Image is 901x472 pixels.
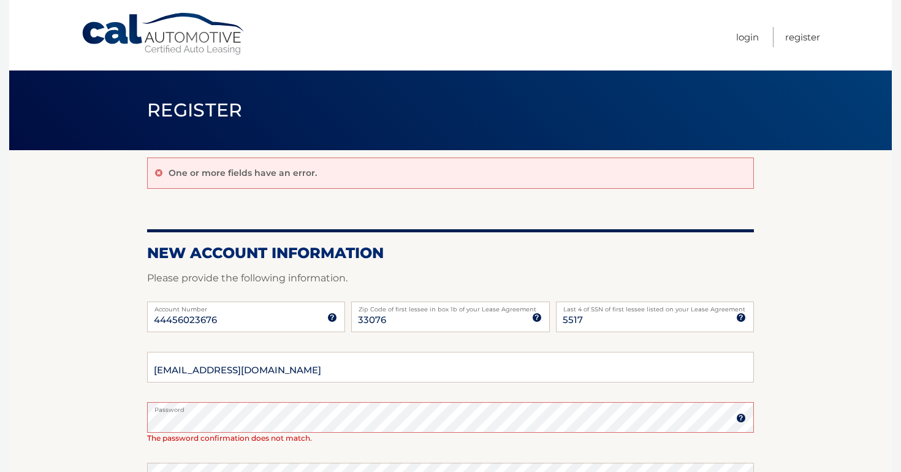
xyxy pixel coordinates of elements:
[736,313,746,322] img: tooltip.svg
[327,313,337,322] img: tooltip.svg
[556,302,754,311] label: Last 4 of SSN of first lessee listed on your Lease Agreement
[147,352,754,383] input: Email
[147,433,312,443] span: The password confirmation does not match.
[532,313,542,322] img: tooltip.svg
[785,27,820,47] a: Register
[147,244,754,262] h2: New Account Information
[556,302,754,332] input: SSN or EIN (last 4 digits only)
[147,302,345,311] label: Account Number
[736,413,746,423] img: tooltip.svg
[147,402,754,412] label: Password
[147,99,243,121] span: Register
[169,167,317,178] p: One or more fields have an error.
[147,302,345,332] input: Account Number
[147,270,754,287] p: Please provide the following information.
[736,27,759,47] a: Login
[351,302,549,311] label: Zip Code of first lessee in box 1b of your Lease Agreement
[81,12,246,56] a: Cal Automotive
[351,302,549,332] input: Zip Code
